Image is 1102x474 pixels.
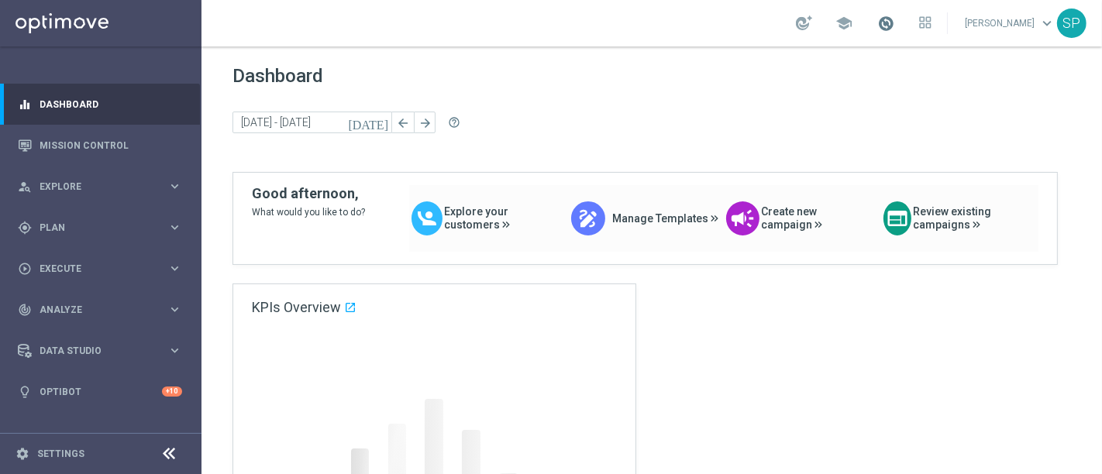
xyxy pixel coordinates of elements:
[18,344,167,358] div: Data Studio
[162,386,182,397] div: +10
[18,303,32,317] i: track_changes
[835,15,852,32] span: school
[18,180,32,194] i: person_search
[17,386,183,398] button: lightbulb Optibot +10
[37,449,84,459] a: Settings
[18,221,32,235] i: gps_fixed
[18,262,167,276] div: Execute
[40,264,167,273] span: Execute
[1057,9,1087,38] div: SP
[40,371,162,412] a: Optibot
[40,84,182,125] a: Dashboard
[18,180,167,194] div: Explore
[167,302,182,317] i: keyboard_arrow_right
[18,303,167,317] div: Analyze
[17,304,183,316] button: track_changes Analyze keyboard_arrow_right
[40,125,182,166] a: Mission Control
[18,84,182,125] div: Dashboard
[18,385,32,399] i: lightbulb
[963,12,1057,35] a: [PERSON_NAME]keyboard_arrow_down
[18,221,167,235] div: Plan
[40,182,167,191] span: Explore
[17,98,183,111] button: equalizer Dashboard
[40,346,167,355] span: Data Studio
[18,371,182,412] div: Optibot
[17,263,183,275] button: play_circle_outline Execute keyboard_arrow_right
[40,223,167,232] span: Plan
[167,261,182,276] i: keyboard_arrow_right
[17,345,183,357] button: Data Studio keyboard_arrow_right
[17,180,183,193] button: person_search Explore keyboard_arrow_right
[167,343,182,358] i: keyboard_arrow_right
[15,447,29,461] i: settings
[167,220,182,235] i: keyboard_arrow_right
[18,262,32,276] i: play_circle_outline
[167,179,182,194] i: keyboard_arrow_right
[18,125,182,166] div: Mission Control
[40,305,167,314] span: Analyze
[17,139,183,152] button: Mission Control
[1038,15,1056,32] span: keyboard_arrow_down
[17,222,183,234] button: gps_fixed Plan keyboard_arrow_right
[18,98,32,112] i: equalizer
